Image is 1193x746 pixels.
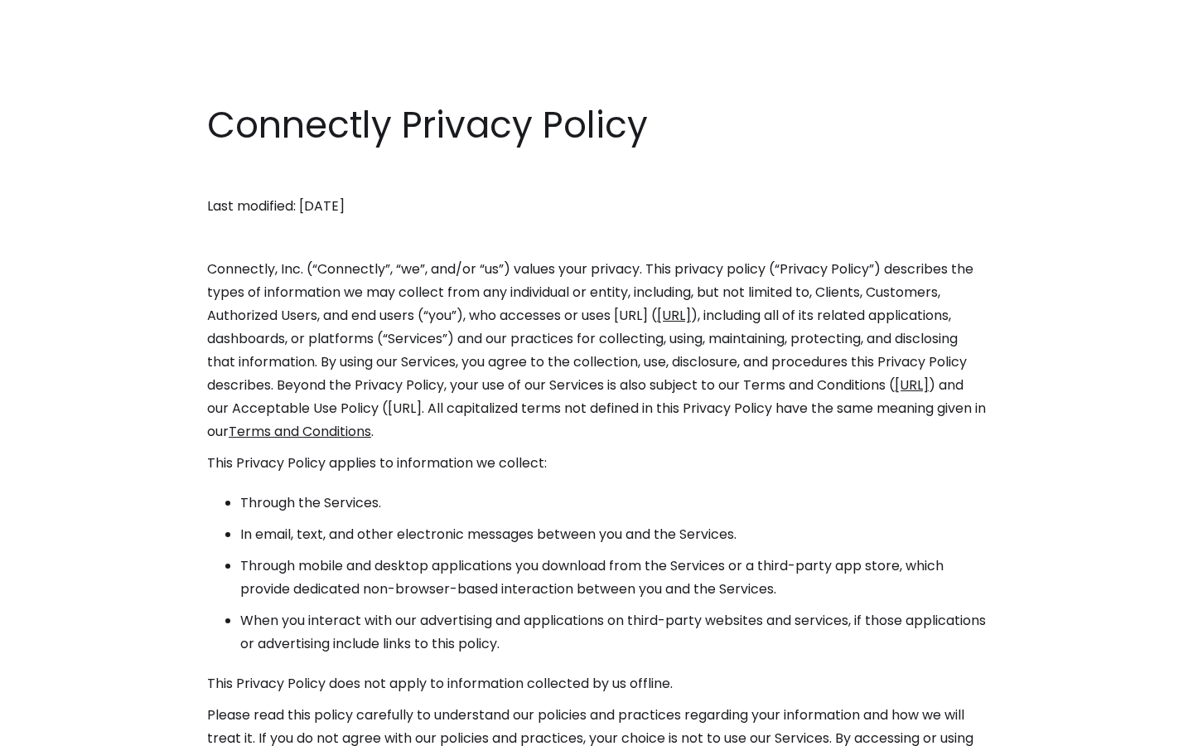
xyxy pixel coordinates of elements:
[17,715,99,740] aside: Language selected: English
[895,375,929,395] a: [URL]
[207,672,986,695] p: This Privacy Policy does not apply to information collected by us offline.
[240,523,986,546] li: In email, text, and other electronic messages between you and the Services.
[207,99,986,151] h1: Connectly Privacy Policy
[657,306,691,325] a: [URL]
[240,555,986,601] li: Through mobile and desktop applications you download from the Services or a third-party app store...
[207,226,986,249] p: ‍
[240,492,986,515] li: Through the Services.
[207,163,986,186] p: ‍
[229,422,371,441] a: Terms and Conditions
[207,452,986,475] p: This Privacy Policy applies to information we collect:
[207,195,986,218] p: Last modified: [DATE]
[240,609,986,656] li: When you interact with our advertising and applications on third-party websites and services, if ...
[207,258,986,443] p: Connectly, Inc. (“Connectly”, “we”, and/or “us”) values your privacy. This privacy policy (“Priva...
[33,717,99,740] ul: Language list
